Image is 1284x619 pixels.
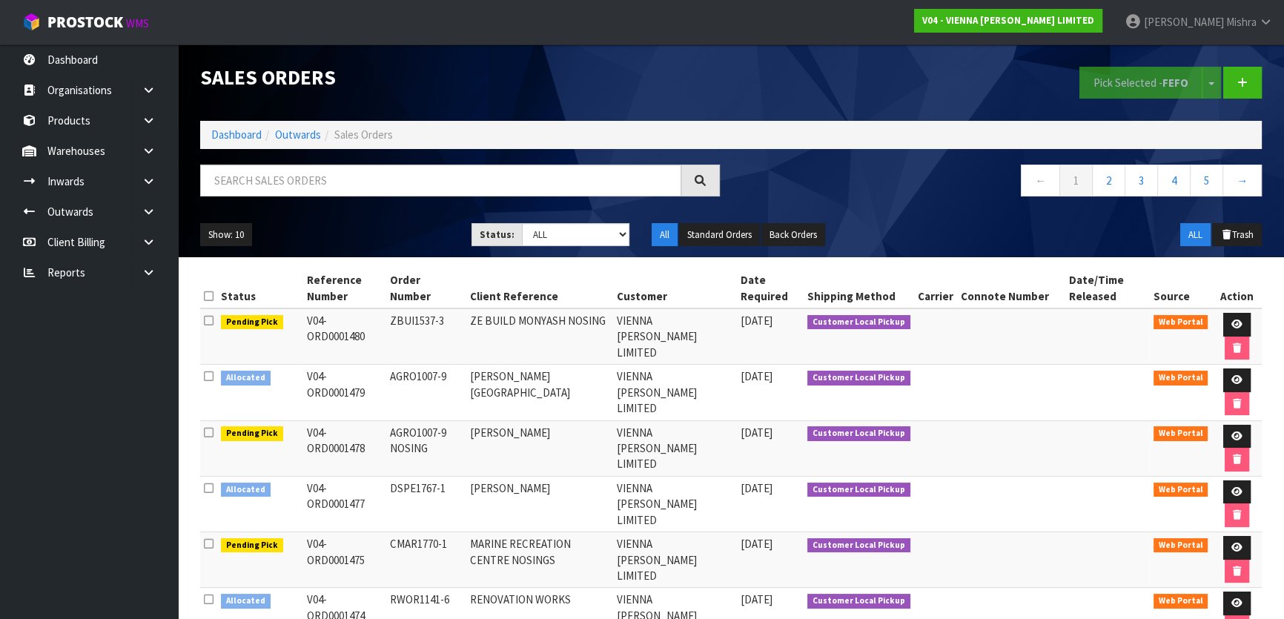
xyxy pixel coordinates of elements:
th: Action [1211,268,1262,308]
a: 4 [1157,165,1191,196]
th: Customer [613,268,736,308]
button: ALL [1180,223,1211,247]
span: Web Portal [1154,483,1208,497]
span: Sales Orders [334,128,393,142]
td: VIENNA [PERSON_NAME] LIMITED [613,308,736,365]
small: WMS [126,16,149,30]
td: VIENNA [PERSON_NAME] LIMITED [613,420,736,476]
td: AGRO1007-9 [386,365,466,420]
span: Web Portal [1154,538,1208,553]
td: CMAR1770-1 [386,532,466,588]
th: Reference Number [303,268,386,308]
td: V04-ORD0001480 [303,308,386,365]
span: Allocated [221,483,271,497]
button: Trash [1212,223,1262,247]
nav: Page navigation [742,165,1262,201]
th: Client Reference [466,268,613,308]
span: [DATE] [740,481,772,495]
a: 3 [1125,165,1158,196]
th: Shipping Method [804,268,914,308]
td: V04-ORD0001475 [303,532,386,588]
span: Pending Pick [221,426,283,441]
td: V04-ORD0001477 [303,476,386,532]
td: V04-ORD0001479 [303,365,386,420]
img: cube-alt.png [22,13,41,31]
span: Allocated [221,594,271,609]
button: Back Orders [761,223,825,247]
th: Connote Number [957,268,1066,308]
td: VIENNA [PERSON_NAME] LIMITED [613,476,736,532]
td: AGRO1007-9 NOSING [386,420,466,476]
span: Mishra [1226,15,1257,29]
a: 5 [1190,165,1223,196]
span: [DATE] [740,369,772,383]
a: V04 - VIENNA [PERSON_NAME] LIMITED [914,9,1102,33]
a: Outwards [275,128,321,142]
strong: Status: [480,228,514,241]
th: Order Number [386,268,466,308]
td: DSPE1767-1 [386,476,466,532]
span: Customer Local Pickup [807,371,910,385]
th: Date Required [736,268,804,308]
a: → [1222,165,1262,196]
span: Customer Local Pickup [807,426,910,441]
span: [DATE] [740,537,772,551]
td: ZBUI1537-3 [386,308,466,365]
span: Pending Pick [221,315,283,330]
span: Web Portal [1154,371,1208,385]
span: Allocated [221,371,271,385]
span: Web Portal [1154,315,1208,330]
span: [DATE] [740,314,772,328]
strong: V04 - VIENNA [PERSON_NAME] LIMITED [922,14,1094,27]
a: Dashboard [211,128,262,142]
td: [PERSON_NAME] [466,420,613,476]
td: ZE BUILD MONYASH NOSING [466,308,613,365]
td: [PERSON_NAME][GEOGRAPHIC_DATA] [466,365,613,420]
th: Carrier [914,268,957,308]
span: Web Portal [1154,426,1208,441]
a: ← [1021,165,1060,196]
span: Customer Local Pickup [807,594,910,609]
span: Web Portal [1154,594,1208,609]
span: Customer Local Pickup [807,483,910,497]
th: Status [217,268,303,308]
button: All [652,223,678,247]
td: V04-ORD0001478 [303,420,386,476]
span: Customer Local Pickup [807,315,910,330]
td: VIENNA [PERSON_NAME] LIMITED [613,365,736,420]
input: Search sales orders [200,165,681,196]
span: Pending Pick [221,538,283,553]
th: Source [1150,268,1212,308]
button: Pick Selected -FEFO [1079,67,1202,99]
strong: FEFO [1162,76,1188,90]
td: [PERSON_NAME] [466,476,613,532]
a: 2 [1092,165,1125,196]
button: Standard Orders [679,223,760,247]
a: 1 [1059,165,1093,196]
span: [DATE] [740,426,772,440]
span: [DATE] [740,592,772,606]
button: Show: 10 [200,223,252,247]
span: Customer Local Pickup [807,538,910,553]
th: Date/Time Released [1065,268,1150,308]
td: VIENNA [PERSON_NAME] LIMITED [613,532,736,588]
span: ProStock [47,13,123,32]
td: MARINE RECREATION CENTRE NOSINGS [466,532,613,588]
h1: Sales Orders [200,67,720,89]
span: [PERSON_NAME] [1144,15,1224,29]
